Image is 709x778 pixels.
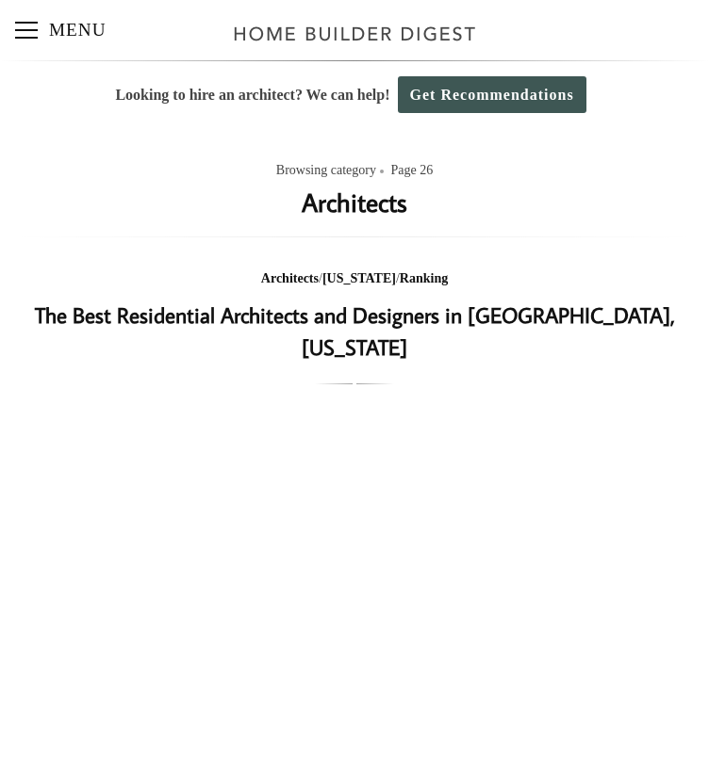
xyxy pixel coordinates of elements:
[400,271,448,285] a: Ranking
[276,159,387,183] span: Browsing category
[261,271,319,285] a: Architects
[225,15,485,52] img: Home Builder Digest
[302,183,407,222] h1: Architects
[15,267,694,291] div: / /
[322,271,396,285] a: [US_STATE]
[390,159,433,183] span: Page 26
[35,300,675,362] a: The Best Residential Architects and Designers in [GEOGRAPHIC_DATA], [US_STATE]
[15,29,38,31] span: Menu
[398,76,586,113] a: Get Recommendations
